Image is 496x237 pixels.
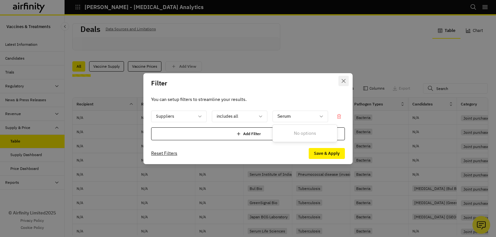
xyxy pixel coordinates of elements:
[309,148,345,159] button: Save & Apply
[151,127,345,140] div: Add Filter
[338,76,349,86] button: Close
[151,148,177,159] button: Reset Filters
[274,127,336,139] div: No options
[143,73,353,93] header: Filter
[151,96,345,103] p: You can setup filters to streamline your results.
